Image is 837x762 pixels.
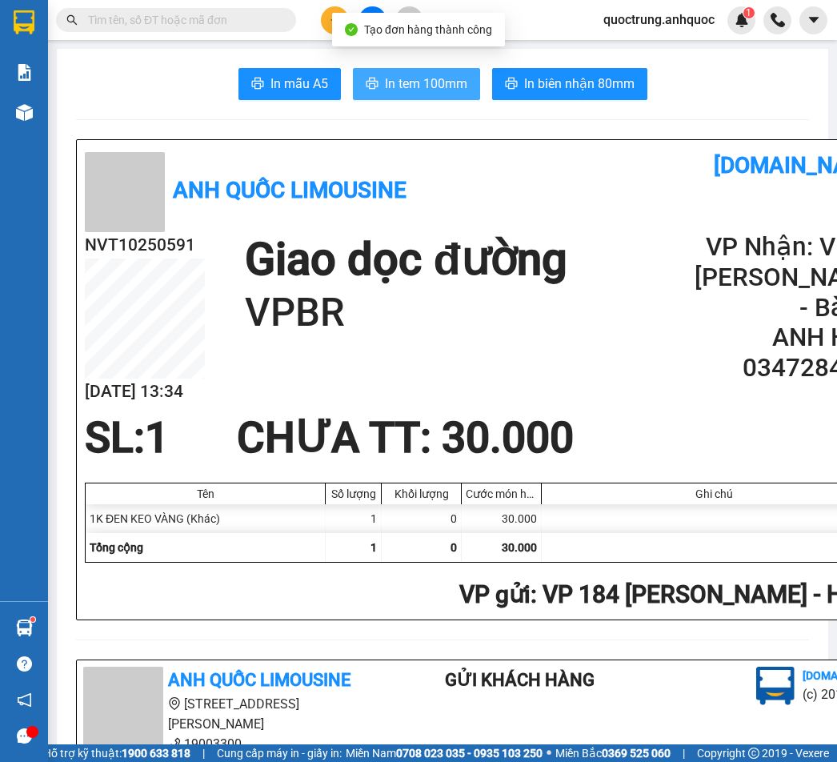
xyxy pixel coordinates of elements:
[16,104,33,121] img: warehouse-icon
[502,541,537,554] span: 30.000
[330,14,341,26] span: plus
[330,487,377,500] div: Số lượng
[445,670,595,690] b: Gửi khách hàng
[386,487,457,500] div: Khối lượng
[168,737,181,750] span: phone
[85,379,205,405] h2: [DATE] 13:34
[17,728,32,744] span: message
[459,580,531,608] span: VP gửi
[168,670,350,690] b: Anh Quốc Limousine
[83,694,381,734] li: [STREET_ADDRESS][PERSON_NAME]
[245,287,567,339] h1: VPBR
[145,413,169,463] span: 1
[735,13,749,27] img: icon-new-feature
[807,13,821,27] span: caret-down
[345,23,358,36] span: check-circle
[547,750,551,756] span: ⚪️
[385,74,467,94] span: In tem 100mm
[555,744,671,762] span: Miền Bắc
[326,504,382,533] div: 1
[217,744,342,762] span: Cung cấp máy in - giấy in:
[346,744,543,762] span: Miền Nam
[492,68,647,100] button: printerIn biên nhận 80mm
[771,13,785,27] img: phone-icon
[85,413,145,463] span: SL:
[602,747,671,760] strong: 0369 525 060
[90,541,143,554] span: Tổng cộng
[202,744,205,762] span: |
[364,23,492,36] span: Tạo đơn hàng thành công
[505,77,518,92] span: printer
[683,744,685,762] span: |
[743,7,755,18] sup: 1
[591,10,727,30] span: quoctrung.anhquoc
[43,744,190,762] span: Hỗ trợ kỹ thuật:
[746,7,751,18] span: 1
[395,6,423,34] button: aim
[451,541,457,554] span: 0
[83,734,381,754] li: 19003300
[370,541,377,554] span: 1
[799,6,827,34] button: caret-down
[14,10,34,34] img: logo-vxr
[17,692,32,708] span: notification
[524,74,635,94] span: In biên nhận 80mm
[90,487,321,500] div: Tên
[30,617,35,622] sup: 1
[396,747,543,760] strong: 0708 023 035 - 0935 103 250
[173,177,406,203] b: Anh Quốc Limousine
[251,77,264,92] span: printer
[17,656,32,672] span: question-circle
[168,697,181,710] span: environment
[466,487,537,500] div: Cước món hàng
[238,68,341,100] button: printerIn mẫu A5
[245,232,567,287] h1: Giao dọc đường
[382,504,462,533] div: 0
[462,504,542,533] div: 30.000
[366,77,378,92] span: printer
[66,14,78,26] span: search
[321,6,349,34] button: plus
[16,64,33,81] img: solution-icon
[122,747,190,760] strong: 1900 633 818
[88,11,277,29] input: Tìm tên, số ĐT hoặc mã đơn
[756,667,795,705] img: logo.jpg
[86,504,326,533] div: 1K ĐEN KEO VÀNG (Khác)
[16,620,33,636] img: warehouse-icon
[85,232,205,259] h2: NVT10250591
[270,74,328,94] span: In mẫu A5
[353,68,480,100] button: printerIn tem 100mm
[358,6,386,34] button: file-add
[227,414,583,462] div: CHƯA TT : 30.000
[748,748,759,759] span: copyright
